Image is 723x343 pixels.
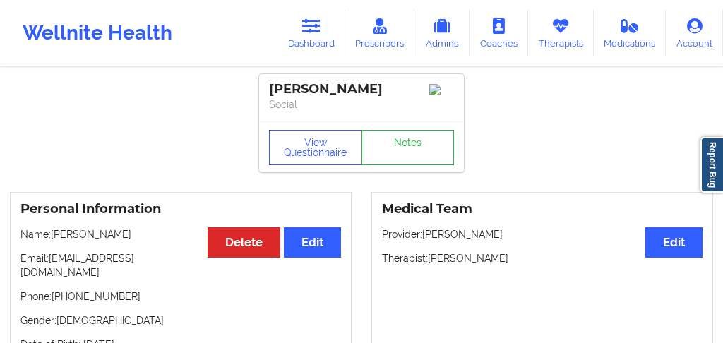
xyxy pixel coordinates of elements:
[470,10,528,56] a: Coaches
[528,10,594,56] a: Therapists
[645,227,703,258] button: Edit
[382,201,703,217] h3: Medical Team
[277,10,345,56] a: Dashboard
[666,10,723,56] a: Account
[382,251,703,265] p: Therapist: [PERSON_NAME]
[429,84,454,95] img: Image%2Fplaceholer-image.png
[269,97,454,112] p: Social
[414,10,470,56] a: Admins
[345,10,415,56] a: Prescribers
[20,251,341,279] p: Email: [EMAIL_ADDRESS][DOMAIN_NAME]
[594,10,667,56] a: Medications
[269,81,454,97] div: [PERSON_NAME]
[20,289,341,303] p: Phone: [PHONE_NUMBER]
[284,227,341,258] button: Edit
[269,130,362,165] button: View Questionnaire
[20,201,341,217] h3: Personal Information
[20,313,341,327] p: Gender: [DEMOGRAPHIC_DATA]
[382,227,703,241] p: Provider: [PERSON_NAME]
[700,137,723,193] a: Report Bug
[361,130,455,165] a: Notes
[20,227,341,241] p: Name: [PERSON_NAME]
[208,227,280,258] button: Delete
